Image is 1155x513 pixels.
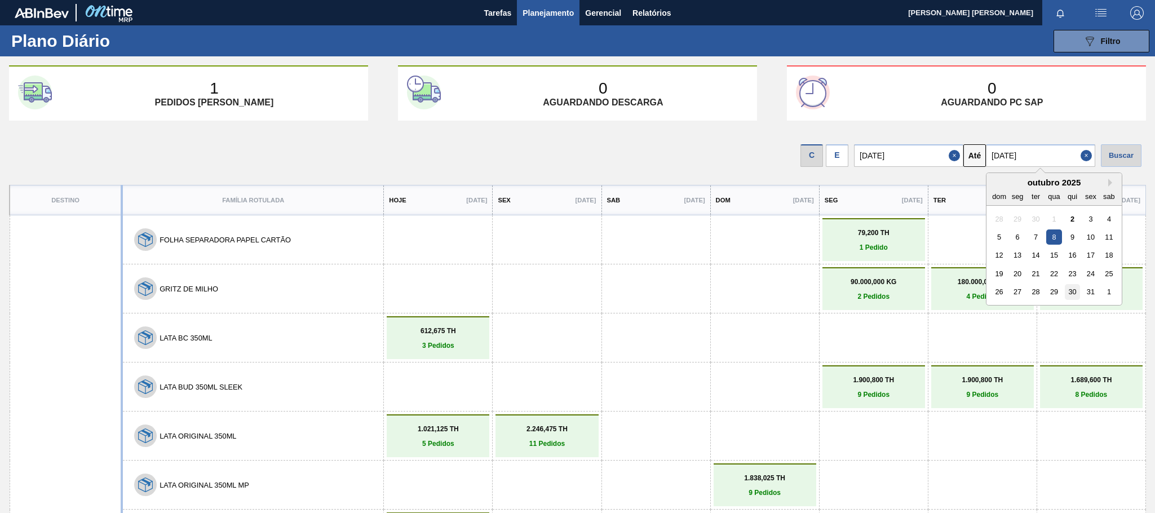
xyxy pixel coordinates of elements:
p: 1.900,800 TH [825,376,922,384]
a: 612,675 TH3 Pedidos [390,327,486,350]
div: Choose domingo, 19 de outubro de 2025 [992,266,1007,281]
div: Choose quarta-feira, 29 de outubro de 2025 [1046,284,1061,299]
div: Choose sábado, 11 de outubro de 2025 [1101,229,1117,245]
div: Choose quinta-feira, 23 de outubro de 2025 [1065,266,1080,281]
div: C [800,144,823,167]
div: sex [1083,189,1098,204]
a: 79,200 TH1 Pedido [825,229,922,251]
div: Not available terça-feira, 30 de setembro de 2025 [1028,211,1043,227]
img: Logout [1130,6,1144,20]
p: Sab [607,197,621,204]
img: TNhmsLtSVTkK8tSr43FrP2fwEKptu5GPRR3wAAAABJRU5ErkJggg== [15,8,69,18]
div: month 2025-10 [990,210,1118,301]
p: [DATE] [466,197,487,204]
p: 9 Pedidos [825,391,922,399]
div: Choose sábado, 4 de outubro de 2025 [1101,211,1117,227]
a: 180.000,000 KG4 Pedidos [934,278,1031,300]
div: Choose domingo, 5 de outubro de 2025 [992,229,1007,245]
div: Choose quinta-feira, 9 de outubro de 2025 [1065,229,1080,245]
img: first-card-icon [18,76,52,109]
div: qui [1065,189,1080,204]
span: Relatórios [632,6,671,20]
div: Choose sábado, 1 de novembro de 2025 [1101,284,1117,299]
div: Choose sábado, 25 de outubro de 2025 [1101,266,1117,281]
div: Choose segunda-feira, 27 de outubro de 2025 [1010,284,1025,299]
div: Visão Data de Entrega [826,141,848,167]
div: Choose terça-feira, 7 de outubro de 2025 [1028,229,1043,245]
p: 9 Pedidos [716,489,813,497]
img: 7hKVVNeldsGH5KwE07rPnOGsQy+SHCf9ftlnweef0E1el2YcIeEt5yaNqj+jPq4oMsVpG1vCxiwYEd4SvddTlxqBvEWZPhf52... [138,477,153,492]
span: Planejamento [523,6,574,20]
img: 7hKVVNeldsGH5KwE07rPnOGsQy+SHCf9ftlnweef0E1el2YcIeEt5yaNqj+jPq4oMsVpG1vCxiwYEd4SvddTlxqBvEWZPhf52... [138,281,153,296]
div: dom [992,189,1007,204]
p: 2 Pedidos [825,293,922,300]
div: qua [1046,189,1061,204]
p: Dom [716,197,731,204]
p: 1.021,125 TH [390,425,486,433]
div: Not available domingo, 28 de setembro de 2025 [992,211,1007,227]
p: 90.000,000 KG [825,278,922,286]
button: Filtro [1054,30,1149,52]
div: Choose quinta-feira, 2 de outubro de 2025 [1065,211,1080,227]
span: Tarefas [484,6,511,20]
a: 1.838,025 TH9 Pedidos [716,474,813,497]
p: Seg [825,197,838,204]
p: 3 Pedidos [390,342,486,350]
div: Choose terça-feira, 21 de outubro de 2025 [1028,266,1043,281]
button: LATA BUD 350ML SLEEK [160,383,242,391]
button: Até [963,144,986,167]
button: FOLHA SEPARADORA PAPEL CARTÃO [160,236,291,244]
a: 1.900,800 TH9 Pedidos [825,376,922,399]
span: Gerencial [585,6,621,20]
th: Família Rotulada [122,185,384,215]
img: 7hKVVNeldsGH5KwE07rPnOGsQy+SHCf9ftlnweef0E1el2YcIeEt5yaNqj+jPq4oMsVpG1vCxiwYEd4SvddTlxqBvEWZPhf52... [138,428,153,443]
p: Aguardando descarga [543,98,663,108]
div: Choose sexta-feira, 24 de outubro de 2025 [1083,266,1098,281]
p: 1.838,025 TH [716,474,813,482]
p: 1.900,800 TH [934,376,1031,384]
div: Choose sexta-feira, 3 de outubro de 2025 [1083,211,1098,227]
p: 2.246,475 TH [498,425,595,433]
p: [DATE] [902,197,923,204]
div: Choose quinta-feira, 16 de outubro de 2025 [1065,247,1080,263]
p: 0 [599,79,608,98]
div: Buscar [1101,144,1141,167]
p: 4 Pedidos [934,293,1031,300]
button: Notificações [1042,5,1078,21]
div: Choose sexta-feira, 31 de outubro de 2025 [1083,284,1098,299]
div: Choose domingo, 12 de outubro de 2025 [992,247,1007,263]
a: 90.000,000 KG2 Pedidos [825,278,922,300]
div: Choose sexta-feira, 10 de outubro de 2025 [1083,229,1098,245]
button: Next Month [1108,179,1116,187]
div: Choose sábado, 18 de outubro de 2025 [1101,247,1117,263]
a: 1.021,125 TH5 Pedidos [390,425,486,448]
p: Hoje [389,197,406,204]
input: dd/mm/yyyy [986,144,1095,167]
p: 11 Pedidos [498,440,595,448]
p: [DATE] [684,197,705,204]
button: Close [1081,144,1095,167]
p: 1.689,600 TH [1043,376,1140,384]
div: Choose segunda-feira, 6 de outubro de 2025 [1010,229,1025,245]
p: [DATE] [1119,197,1140,204]
p: 5 Pedidos [390,440,486,448]
p: 0 [988,79,997,98]
input: dd/mm/yyyy [854,144,963,167]
a: 2.246,475 TH11 Pedidos [498,425,595,448]
button: Close [949,144,963,167]
div: Choose terça-feira, 14 de outubro de 2025 [1028,247,1043,263]
p: 1 [210,79,219,98]
button: LATA ORIGINAL 350ML MP [160,481,249,489]
p: 9 Pedidos [934,391,1031,399]
div: E [826,144,848,167]
div: Choose quinta-feira, 30 de outubro de 2025 [1065,284,1080,299]
div: seg [1010,189,1025,204]
p: Pedidos [PERSON_NAME] [155,98,274,108]
div: Choose terça-feira, 28 de outubro de 2025 [1028,284,1043,299]
img: 7hKVVNeldsGH5KwE07rPnOGsQy+SHCf9ftlnweef0E1el2YcIeEt5yaNqj+jPq4oMsVpG1vCxiwYEd4SvddTlxqBvEWZPhf52... [138,330,153,345]
div: Choose segunda-feira, 13 de outubro de 2025 [1010,247,1025,263]
img: second-card-icon [407,76,441,109]
a: 1.900,800 TH9 Pedidos [934,376,1031,399]
p: Sex [498,197,510,204]
p: 79,200 TH [825,229,922,237]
